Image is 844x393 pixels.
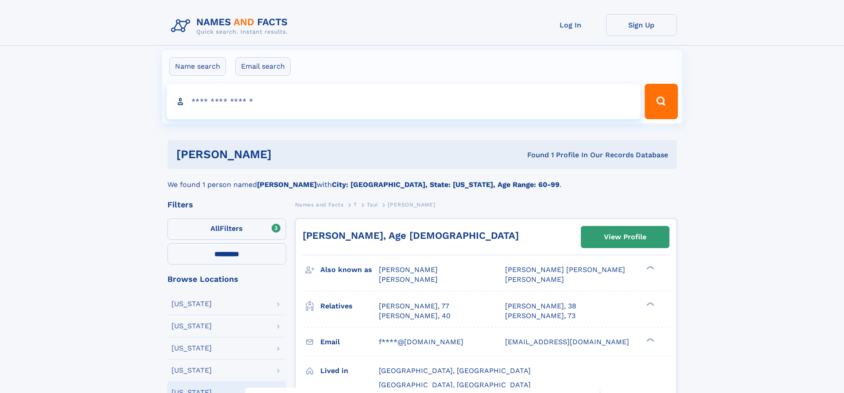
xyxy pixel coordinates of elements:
[505,301,576,311] a: [PERSON_NAME], 38
[606,14,677,36] a: Sign Up
[171,300,212,307] div: [US_STATE]
[176,149,400,160] h1: [PERSON_NAME]
[354,199,357,210] a: T
[320,335,379,350] h3: Email
[581,226,669,248] a: View Profile
[604,227,646,247] div: View Profile
[644,337,655,342] div: ❯
[257,180,317,189] b: [PERSON_NAME]
[354,202,357,208] span: T
[171,323,212,330] div: [US_STATE]
[367,202,377,208] span: Tsui
[505,311,576,321] a: [PERSON_NAME], 73
[379,275,438,284] span: [PERSON_NAME]
[332,180,560,189] b: City: [GEOGRAPHIC_DATA], State: [US_STATE], Age Range: 60-99
[167,14,295,38] img: Logo Names and Facts
[167,84,641,119] input: search input
[367,199,377,210] a: Tsui
[379,366,531,375] span: [GEOGRAPHIC_DATA], [GEOGRAPHIC_DATA]
[535,14,606,36] a: Log In
[399,150,668,160] div: Found 1 Profile In Our Records Database
[295,199,344,210] a: Names and Facts
[505,275,564,284] span: [PERSON_NAME]
[644,301,655,307] div: ❯
[171,345,212,352] div: [US_STATE]
[379,301,449,311] a: [PERSON_NAME], 77
[320,363,379,378] h3: Lived in
[379,265,438,274] span: [PERSON_NAME]
[235,57,291,76] label: Email search
[644,265,655,271] div: ❯
[505,338,629,346] span: [EMAIL_ADDRESS][DOMAIN_NAME]
[167,218,286,240] label: Filters
[210,224,220,233] span: All
[320,262,379,277] h3: Also known as
[169,57,226,76] label: Name search
[388,202,435,208] span: [PERSON_NAME]
[167,201,286,209] div: Filters
[379,381,531,389] span: [GEOGRAPHIC_DATA], [GEOGRAPHIC_DATA]
[167,169,677,190] div: We found 1 person named with .
[505,265,625,274] span: [PERSON_NAME] [PERSON_NAME]
[171,367,212,374] div: [US_STATE]
[320,299,379,314] h3: Relatives
[303,230,519,241] a: [PERSON_NAME], Age [DEMOGRAPHIC_DATA]
[645,84,677,119] button: Search Button
[167,275,286,283] div: Browse Locations
[379,311,451,321] a: [PERSON_NAME], 40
